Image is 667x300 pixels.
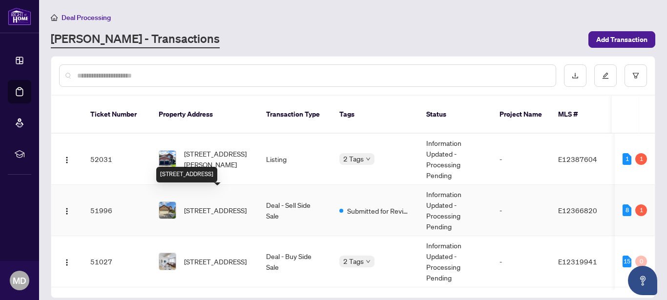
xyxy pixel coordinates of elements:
button: Logo [59,202,75,218]
span: download [572,72,579,79]
button: Logo [59,254,75,269]
td: 51027 [83,236,151,287]
img: thumbnail-img [159,253,176,270]
th: Project Name [492,96,550,134]
div: 1 [635,153,647,165]
td: Information Updated - Processing Pending [418,185,492,236]
img: thumbnail-img [159,202,176,219]
span: E12387604 [558,155,597,163]
img: Logo [63,259,71,266]
button: edit [594,64,617,87]
span: MD [13,274,26,287]
img: Logo [63,207,71,215]
td: - [492,185,550,236]
div: [STREET_ADDRESS] [156,167,217,182]
th: Property Address [151,96,258,134]
button: filter [625,64,647,87]
span: 2 Tags [343,153,364,164]
img: thumbnail-img [159,151,176,167]
th: MLS # [550,96,609,134]
div: 1 [635,204,647,216]
span: filter [632,72,639,79]
td: Deal - Buy Side Sale [258,236,332,287]
span: [STREET_ADDRESS] [184,256,247,267]
button: Open asap [628,266,657,295]
td: Information Updated - Processing Pending [418,236,492,287]
span: E12366820 [558,206,597,215]
span: Submitted for Review [347,205,411,216]
td: Deal - Sell Side Sale [258,185,332,236]
td: Information Updated - Processing Pending [418,134,492,185]
td: - [492,134,550,185]
span: edit [602,72,609,79]
span: [STREET_ADDRESS] [184,205,247,216]
span: home [51,14,58,21]
td: - [492,236,550,287]
span: Add Transaction [596,32,647,47]
a: [PERSON_NAME] - Transactions [51,31,220,48]
td: Listing [258,134,332,185]
span: Deal Processing [62,13,111,22]
span: down [366,259,371,264]
th: Status [418,96,492,134]
button: Logo [59,151,75,167]
button: Add Transaction [588,31,655,48]
div: 1 [623,153,631,165]
span: 2 Tags [343,256,364,267]
th: Transaction Type [258,96,332,134]
button: download [564,64,586,87]
span: E12319941 [558,257,597,266]
div: 8 [623,204,631,216]
span: [STREET_ADDRESS][PERSON_NAME] [184,148,250,170]
th: Tags [332,96,418,134]
img: logo [8,7,31,25]
span: down [366,157,371,161]
div: 15 [623,256,631,267]
div: 0 [635,256,647,267]
td: 51996 [83,185,151,236]
td: 52031 [83,134,151,185]
img: Logo [63,156,71,164]
th: Ticket Number [83,96,151,134]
